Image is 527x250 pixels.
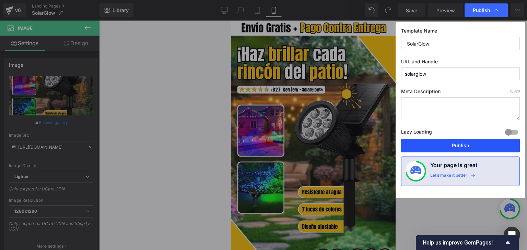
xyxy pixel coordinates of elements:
[401,127,432,139] label: Lazy Loading
[430,161,478,173] h4: Your page is great
[401,88,520,97] label: Meta Description
[473,7,490,13] span: Publish
[423,238,512,247] button: Show survey - Help us improve GemPages!
[401,139,520,152] button: Publish
[504,227,520,243] div: Open Intercom Messenger
[401,28,520,37] label: Template Name
[510,89,520,93] span: /320
[510,89,512,93] span: 0
[401,59,520,67] label: URL and Handle
[410,166,421,177] img: onboarding-status.svg
[423,239,504,246] span: Help us improve GemPages!
[430,173,467,182] div: Let’s make it better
